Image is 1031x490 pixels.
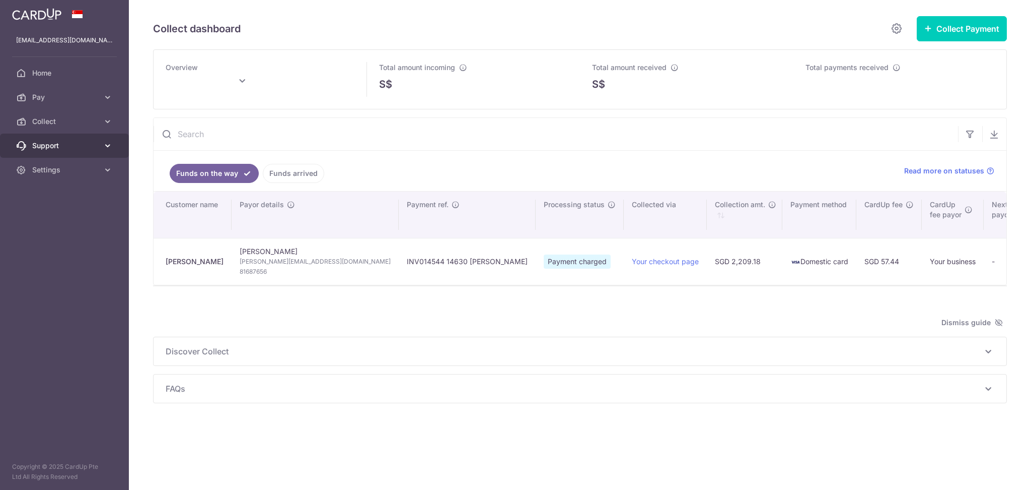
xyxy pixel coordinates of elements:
[707,192,782,238] th: Collection amt. : activate to sort column ascending
[941,317,1003,329] span: Dismiss guide
[166,345,994,357] p: Discover Collect
[922,192,984,238] th: CardUpfee payor
[154,192,232,238] th: Customer name
[240,200,284,210] span: Payor details
[782,238,856,285] td: Domestic card
[153,21,241,37] h5: Collect dashboard
[170,164,259,183] a: Funds on the way
[592,63,667,72] span: Total amount received
[154,118,958,150] input: Search
[232,238,399,285] td: [PERSON_NAME]
[32,165,99,175] span: Settings
[707,238,782,285] td: SGD 2,209.18
[32,141,99,151] span: Support
[32,92,99,102] span: Pay
[904,166,994,176] a: Read more on statuses
[166,345,982,357] span: Discover Collect
[536,192,624,238] th: Processing status
[407,200,449,210] span: Payment ref.
[32,68,99,78] span: Home
[166,63,198,72] span: Overview
[632,257,699,266] a: Your checkout page
[917,16,1007,41] button: Collect Payment
[240,267,391,277] span: 81687656
[544,255,611,269] span: Payment charged
[399,192,536,238] th: Payment ref.
[379,63,455,72] span: Total amount incoming
[864,200,903,210] span: CardUp fee
[263,164,324,183] a: Funds arrived
[805,63,889,72] span: Total payments received
[624,192,707,238] th: Collected via
[166,383,982,395] span: FAQs
[790,257,800,267] img: visa-sm-192604c4577d2d35970c8ed26b86981c2741ebd56154ab54ad91a526f0f24972.png
[856,192,922,238] th: CardUp fee
[856,238,922,285] td: SGD 57.44
[592,77,605,92] span: S$
[32,116,99,127] span: Collect
[922,238,984,285] td: Your business
[166,257,224,267] div: [PERSON_NAME]
[12,8,61,20] img: CardUp
[379,77,392,92] span: S$
[544,200,605,210] span: Processing status
[715,200,765,210] span: Collection amt.
[240,257,391,267] span: [PERSON_NAME][EMAIL_ADDRESS][DOMAIN_NAME]
[399,238,536,285] td: INV014544 14630 [PERSON_NAME]
[16,35,113,45] p: [EMAIL_ADDRESS][DOMAIN_NAME]
[782,192,856,238] th: Payment method
[166,383,994,395] p: FAQs
[992,200,1027,220] span: Next day payout fee
[232,192,399,238] th: Payor details
[904,166,984,176] span: Read more on statuses
[930,200,962,220] span: CardUp fee payor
